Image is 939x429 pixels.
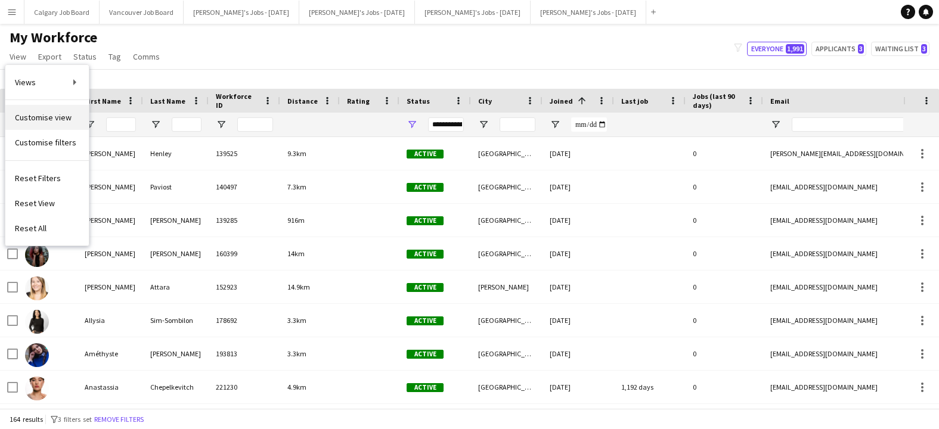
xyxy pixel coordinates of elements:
div: 160399 [209,237,280,270]
div: Attara [143,271,209,303]
span: 3 [921,44,927,54]
span: 9.3km [287,149,306,158]
button: [PERSON_NAME]'s Jobs - [DATE] [415,1,531,24]
a: Comms [128,49,165,64]
button: Open Filter Menu [478,119,489,130]
div: 0 [686,204,763,237]
button: Calgary Job Board [24,1,100,24]
div: [PERSON_NAME] [78,271,143,303]
div: 140497 [209,170,280,203]
span: 1,991 [786,44,804,54]
span: 7.3km [287,182,306,191]
div: 0 [686,271,763,303]
a: View [5,49,31,64]
div: 0 [686,304,763,337]
button: [PERSON_NAME]'s Jobs - [DATE] [184,1,299,24]
span: Active [407,316,444,325]
div: Henley [143,137,209,170]
span: Jobs (last 90 days) [693,92,742,110]
span: Active [407,383,444,392]
span: Active [407,250,444,259]
button: Open Filter Menu [550,119,560,130]
div: Sim-Sombilon [143,304,209,337]
button: [PERSON_NAME]'s Jobs - [DATE] [299,1,415,24]
div: [GEOGRAPHIC_DATA] [471,204,543,237]
span: My Workforce [10,29,97,46]
div: 221230 [209,371,280,403]
div: [DATE] [543,271,614,303]
span: Active [407,150,444,158]
div: 193813 [209,337,280,370]
img: Allysia Sim-Sombilon [25,310,49,334]
div: Améthyste [78,337,143,370]
button: Applicants3 [811,42,866,56]
span: Status [407,97,430,105]
a: Tag [104,49,126,64]
button: Waiting list3 [871,42,929,56]
div: [GEOGRAPHIC_DATA] [471,170,543,203]
span: Workforce ID [216,92,259,110]
div: [DATE] [543,204,614,237]
button: Open Filter Menu [407,119,417,130]
div: [DATE] [543,304,614,337]
div: 0 [686,137,763,170]
div: 0 [686,170,763,203]
span: Distance [287,97,318,105]
img: Améthyste Avina Côté [25,343,49,367]
span: 14.9km [287,282,310,291]
button: Open Filter Menu [150,119,161,130]
span: 3.3km [287,316,306,325]
span: 3.3km [287,349,306,358]
div: [PERSON_NAME] [143,237,209,270]
div: [DATE] [543,237,614,270]
div: [GEOGRAPHIC_DATA] [471,371,543,403]
button: Open Filter Menu [85,119,95,130]
span: 916m [287,216,305,225]
div: [GEOGRAPHIC_DATA] [471,337,543,370]
div: 178692 [209,304,280,337]
div: [GEOGRAPHIC_DATA] [471,304,543,337]
div: 139285 [209,204,280,237]
div: 0 [686,237,763,270]
div: [PERSON_NAME] [78,237,143,270]
div: [PERSON_NAME] [471,271,543,303]
button: [PERSON_NAME]'s Jobs - [DATE] [531,1,646,24]
div: [PERSON_NAME] [78,137,143,170]
div: Chepelkevitch [143,371,209,403]
span: Email [770,97,789,105]
span: 4.9km [287,383,306,391]
img: Aline Attara [25,276,49,300]
span: Comms [133,51,160,62]
button: Vancouver Job Board [100,1,184,24]
span: 3 [858,44,864,54]
img: Anastassia Chepelkevitch [25,377,49,400]
div: [PERSON_NAME] [143,337,209,370]
div: 0 [686,371,763,403]
span: 14km [287,249,305,258]
a: Export [33,49,66,64]
span: Rating [347,97,370,105]
a: Status [69,49,101,64]
span: Joined [550,97,573,105]
div: [DATE] [543,170,614,203]
div: Paviost [143,170,209,203]
div: 152923 [209,271,280,303]
input: City Filter Input [500,117,535,132]
input: Last Name Filter Input [172,117,202,132]
button: Open Filter Menu [770,119,781,130]
span: Tag [109,51,121,62]
div: [GEOGRAPHIC_DATA] [471,237,543,270]
span: Active [407,350,444,359]
div: [DATE] [543,337,614,370]
button: Remove filters [92,413,146,426]
input: Workforce ID Filter Input [237,117,273,132]
div: 1,192 days [614,371,686,403]
span: Export [38,51,61,62]
span: Active [407,183,444,192]
button: Everyone1,991 [747,42,807,56]
div: [PERSON_NAME] [143,204,209,237]
input: First Name Filter Input [106,117,136,132]
img: Alicia Charles [25,243,49,267]
span: City [478,97,492,105]
span: Last Name [150,97,185,105]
